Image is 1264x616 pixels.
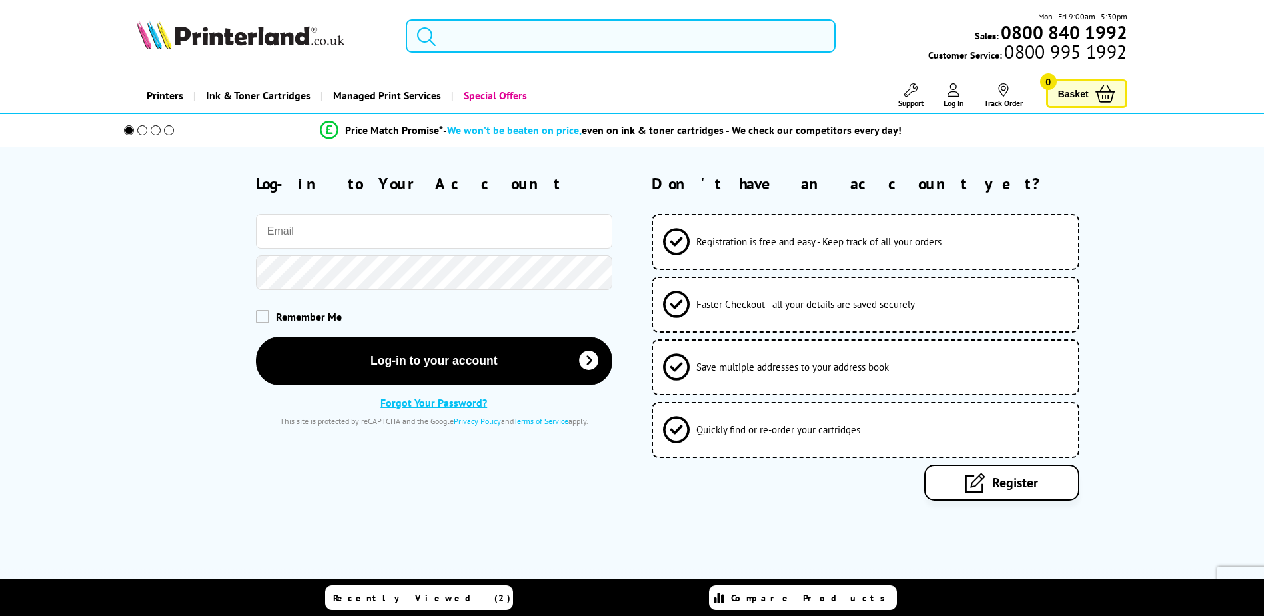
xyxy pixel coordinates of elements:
[443,123,902,137] div: - even on ink & toner cartridges - We check our competitors every day!
[137,79,193,113] a: Printers
[1002,45,1127,58] span: 0800 995 1992
[256,416,612,426] div: This site is protected by reCAPTCHA and the Google and apply.
[451,79,537,113] a: Special Offers
[320,79,451,113] a: Managed Print Services
[928,45,1127,61] span: Customer Service:
[106,119,1117,142] li: modal_Promise
[206,79,311,113] span: Ink & Toner Cartridges
[193,79,320,113] a: Ink & Toner Cartridges
[984,83,1023,108] a: Track Order
[333,592,511,604] span: Recently Viewed (2)
[975,29,999,42] span: Sales:
[256,173,612,194] h2: Log-in to Your Account
[1046,79,1127,108] a: Basket 0
[992,474,1038,491] span: Register
[924,465,1079,501] a: Register
[276,310,342,323] span: Remember Me
[709,585,897,610] a: Compare Products
[447,123,582,137] span: We won’t be beaten on price,
[256,214,612,249] input: Email
[454,416,501,426] a: Privacy Policy
[696,423,860,436] span: Quickly find or re-order your cartridges
[652,173,1127,194] h2: Don't have an account yet?
[137,20,344,49] img: Printerland Logo
[731,592,892,604] span: Compare Products
[1040,73,1057,90] span: 0
[1058,85,1089,103] span: Basket
[944,83,964,108] a: Log In
[380,396,487,409] a: Forgot Your Password?
[944,98,964,108] span: Log In
[898,83,924,108] a: Support
[898,98,924,108] span: Support
[325,585,513,610] a: Recently Viewed (2)
[1038,10,1127,23] span: Mon - Fri 9:00am - 5:30pm
[514,416,568,426] a: Terms of Service
[696,235,942,248] span: Registration is free and easy - Keep track of all your orders
[999,26,1127,39] a: 0800 840 1992
[137,20,389,52] a: Printerland Logo
[696,298,915,311] span: Faster Checkout - all your details are saved securely
[1001,20,1127,45] b: 0800 840 1992
[696,361,889,373] span: Save multiple addresses to your address book
[256,337,612,385] button: Log-in to your account
[345,123,443,137] span: Price Match Promise*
